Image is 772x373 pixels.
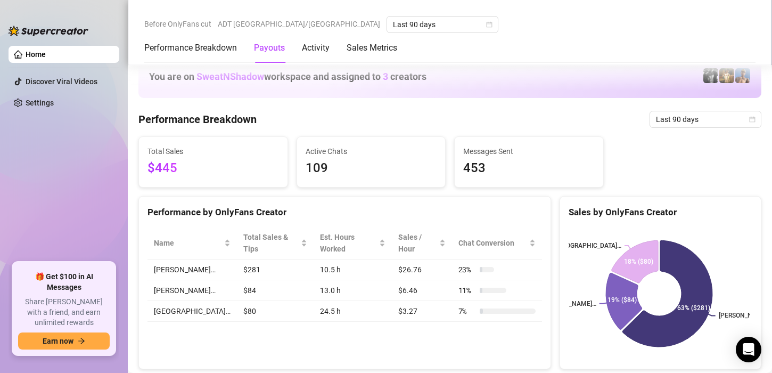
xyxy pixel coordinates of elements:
[486,21,492,28] span: calendar
[196,71,264,82] span: SweatNShadow
[147,260,237,280] td: [PERSON_NAME]…
[458,264,475,275] span: 23 %
[320,231,377,255] div: Est. Hours Worked
[218,16,380,32] span: ADT [GEOGRAPHIC_DATA]/[GEOGRAPHIC_DATA]
[9,26,88,36] img: logo-BBDzfeDw.svg
[26,77,97,86] a: Discover Viral Videos
[147,205,542,220] div: Performance by OnlyFans Creator
[144,42,237,54] div: Performance Breakdown
[43,337,73,345] span: Earn now
[393,17,492,33] span: Last 90 days
[306,158,437,179] span: 109
[147,301,237,322] td: [GEOGRAPHIC_DATA]…
[147,227,237,260] th: Name
[306,145,437,157] span: Active Chats
[392,227,451,260] th: Sales / Hour
[149,71,426,83] h1: You are on workspace and assigned to creators
[703,68,718,83] img: Marvin
[543,300,596,307] text: [PERSON_NAME]…
[314,301,392,322] td: 24.5 h
[26,50,46,59] a: Home
[383,71,388,82] span: 3
[463,158,595,179] span: 453
[452,227,542,260] th: Chat Conversion
[237,301,314,322] td: $80
[735,68,750,83] img: Dallas
[154,237,222,249] span: Name
[147,145,279,157] span: Total Sales
[237,260,314,280] td: $281
[144,16,211,32] span: Before OnlyFans cut
[254,42,285,54] div: Payouts
[237,280,314,301] td: $84
[18,333,110,350] button: Earn nowarrow-right
[398,231,437,255] span: Sales / Hour
[138,112,257,127] h4: Performance Breakdown
[718,312,771,320] text: [PERSON_NAME]…
[147,280,237,301] td: [PERSON_NAME]…
[147,158,279,179] span: $445
[314,280,392,301] td: 13.0 h
[392,301,451,322] td: $3.27
[314,260,392,280] td: 10.5 h
[749,116,755,123] span: calendar
[392,280,451,301] td: $6.46
[302,42,330,54] div: Activity
[736,337,761,362] div: Open Intercom Messenger
[458,305,475,317] span: 7 %
[569,205,752,220] div: Sales by OnlyFans Creator
[237,227,314,260] th: Total Sales & Tips
[656,111,755,127] span: Last 90 days
[243,231,299,255] span: Total Sales & Tips
[463,145,595,157] span: Messages Sent
[18,272,110,293] span: 🎁 Get $100 in AI Messages
[458,237,527,249] span: Chat Conversion
[392,260,451,280] td: $26.76
[458,285,475,296] span: 11 %
[26,99,54,107] a: Settings
[18,297,110,328] span: Share [PERSON_NAME] with a friend, and earn unlimited rewards
[78,337,85,345] span: arrow-right
[719,68,734,83] img: Marvin
[556,242,621,249] text: [GEOGRAPHIC_DATA]…
[347,42,397,54] div: Sales Metrics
